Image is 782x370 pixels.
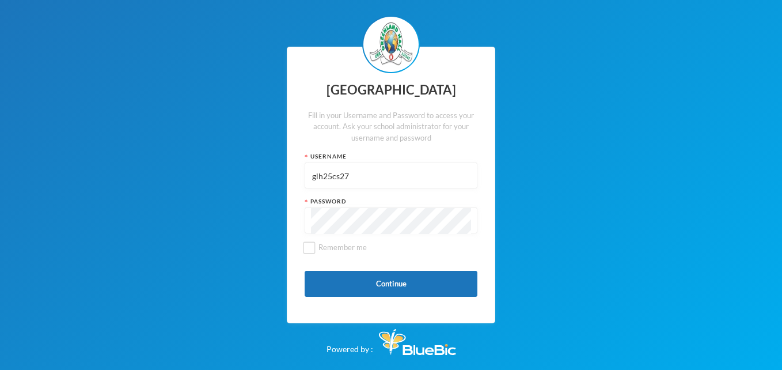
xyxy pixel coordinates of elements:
img: Bluebic [379,329,456,355]
div: Username [305,152,477,161]
span: Remember me [314,243,371,252]
div: Powered by : [327,323,456,355]
div: Password [305,197,477,206]
div: [GEOGRAPHIC_DATA] [305,79,477,101]
div: Fill in your Username and Password to access your account. Ask your school administrator for your... [305,110,477,144]
button: Continue [305,271,477,297]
